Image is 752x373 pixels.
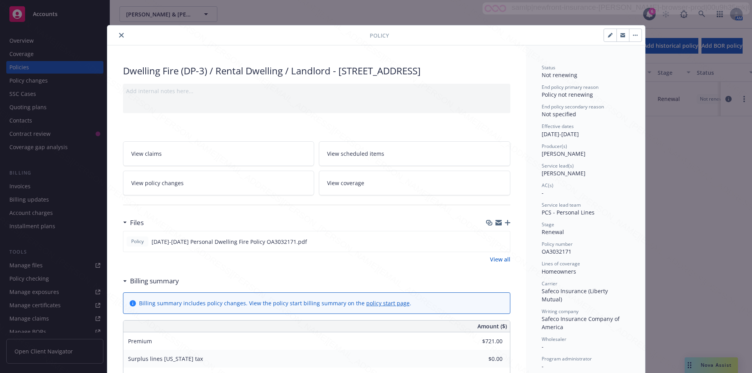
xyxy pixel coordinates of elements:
span: Policy [370,31,389,40]
button: preview file [500,238,507,246]
span: View scheduled items [327,150,384,158]
span: Policy [130,238,145,245]
span: - [542,343,544,350]
a: View policy changes [123,171,315,195]
span: PCS - Personal Lines [542,209,595,216]
span: Not renewing [542,71,577,79]
a: policy start page [366,299,410,307]
button: close [117,31,126,40]
span: Surplus lines [US_STATE] tax [128,355,203,362]
span: Renewal [542,228,564,236]
span: Status [542,64,555,71]
h3: Files [130,218,144,228]
span: Safeco Insurance Company of America [542,315,621,331]
a: View coverage [319,171,510,195]
button: download file [487,238,493,246]
span: End policy secondary reason [542,103,604,110]
span: Lines of coverage [542,260,580,267]
span: Wholesaler [542,336,566,342]
span: - [542,189,544,196]
span: Program administrator [542,355,592,362]
div: Billing summary [123,276,179,286]
a: View claims [123,141,315,166]
span: Service lead team [542,202,581,208]
h3: Billing summary [130,276,179,286]
span: OA3032171 [542,248,571,255]
span: Amount ($) [477,322,507,330]
a: View all [490,255,510,263]
span: View coverage [327,179,364,187]
span: AC(s) [542,182,553,189]
span: Effective dates [542,123,574,130]
span: View claims [131,150,162,158]
span: Stage [542,221,554,228]
div: [DATE] - [DATE] [542,123,629,138]
a: View scheduled items [319,141,510,166]
span: [PERSON_NAME] [542,150,586,157]
div: Billing summary includes policy changes. View the policy start billing summary on the . [139,299,411,307]
span: Writing company [542,308,578,315]
div: Dwelling Fire (DP-3) / Rental Dwelling / Landlord - [STREET_ADDRESS] [123,64,510,77]
div: Files [123,218,144,228]
span: End policy primary reason [542,84,598,90]
span: - [542,362,544,370]
div: Homeowners [542,267,629,276]
span: Premium [128,337,152,345]
input: 0.00 [456,353,507,365]
span: [PERSON_NAME] [542,169,586,177]
span: Policy number [542,241,573,247]
span: Producer(s) [542,143,567,150]
div: Add internal notes here... [126,87,507,95]
span: [DATE]-[DATE] Personal Dwelling Fire Policy OA3032171.pdf [152,238,307,246]
span: Carrier [542,280,557,287]
span: Safeco Insurance (Liberty Mutual) [542,287,609,303]
span: Service lead(s) [542,162,574,169]
span: Policy not renewing [542,91,593,98]
span: Not specified [542,110,576,118]
span: View policy changes [131,179,184,187]
input: 0.00 [456,335,507,347]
